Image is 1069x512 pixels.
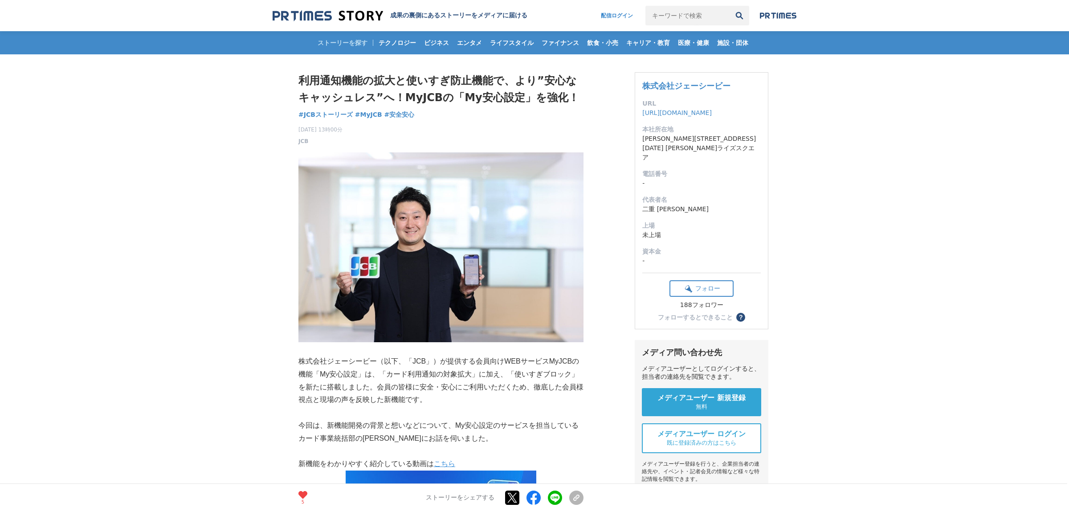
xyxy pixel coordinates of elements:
[298,110,353,119] a: #JCBストーリーズ
[642,460,761,498] div: メディアユーザー登録を行うと、企業担当者の連絡先や、イベント・記者会見の情報など様々な特記情報を閲覧できます。 ※内容はストーリー・プレスリリースにより異なります。
[669,301,734,309] div: 188フォロワー
[642,347,761,358] div: メディア問い合わせ先
[642,169,761,179] dt: 電話番号
[298,152,583,342] img: thumbnail_9fc79d80-737b-11f0-a95f-61df31054317.jpg
[642,423,761,453] a: メディアユーザー ログイン 既に登録済みの方はこちら
[298,458,583,471] p: 新機能をわかりやすく紹介している動画は
[453,39,486,47] span: エンタメ
[583,39,622,47] span: 飲食・小売
[375,39,420,47] span: テクノロジー
[642,230,761,240] dd: 未上場
[642,134,761,162] dd: [PERSON_NAME][STREET_ADDRESS][DATE] [PERSON_NAME]ライズスクエア
[642,365,761,381] div: メディアユーザーとしてログインすると、担当者の連絡先を閲覧できます。
[642,99,761,108] dt: URL
[355,110,382,119] a: #MyJCB
[384,110,415,119] a: #安全安心
[657,393,746,403] span: メディアユーザー 新規登録
[736,313,745,322] button: ？
[658,314,733,320] div: フォローするとできること
[298,355,583,406] p: 株式会社ジェーシービー（以下、「JCB」）が提供する会員向けWEBサービスMyJCBの機能「My安心設定」は、「カード利用通知の対象拡大」に加え、「使いすぎブロック」を新たに搭載しました。会員の...
[714,39,752,47] span: 施設・団体
[667,439,736,447] span: 既に登録済みの方はこちら
[273,10,527,22] a: 成果の裏側にあるストーリーをメディアに届ける 成果の裏側にあるストーリーをメディアに届ける
[420,39,453,47] span: ビジネス
[426,494,494,502] p: ストーリーをシェアする
[583,31,622,54] a: 飲食・小売
[642,388,761,416] a: メディアユーザー 新規登録 無料
[645,6,730,25] input: キーワードで検索
[669,280,734,297] button: フォロー
[298,137,308,145] a: JCB
[538,31,583,54] a: ファイナンス
[674,39,713,47] span: 医療・健康
[760,12,796,19] img: prtimes
[674,31,713,54] a: 医療・健康
[486,39,537,47] span: ライフスタイル
[298,72,583,106] h1: 利用通知機能の拡大と使いすぎ防止機能で、より”安心なキャッシュレス”へ！MyJCBの「My安心設定」を強化！
[642,221,761,230] dt: 上場
[642,195,761,205] dt: 代表者名
[390,12,527,20] h2: 成果の裏側にあるストーリーをメディアに届ける
[738,314,744,320] span: ？
[298,500,307,504] p: 5
[642,81,730,90] a: 株式会社ジェーシービー
[642,109,712,116] a: [URL][DOMAIN_NAME]
[434,460,455,467] a: こちら
[642,247,761,256] dt: 資本金
[642,256,761,266] dd: -
[298,126,343,134] span: [DATE] 13時00分
[730,6,749,25] button: 検索
[538,39,583,47] span: ファイナンス
[657,430,746,439] span: メディアユーザー ログイン
[486,31,537,54] a: ライフスタイル
[453,31,486,54] a: エンタメ
[623,31,673,54] a: キャリア・教育
[420,31,453,54] a: ビジネス
[642,125,761,134] dt: 本社所在地
[714,31,752,54] a: 施設・団体
[375,31,420,54] a: テクノロジー
[273,10,383,22] img: 成果の裏側にあるストーリーをメディアに届ける
[298,419,583,445] p: 今回は、新機能開発の背景と想いなどについて、My安心設定のサービスを担当しているカード事業統括部の[PERSON_NAME]にお話を伺いました。
[642,179,761,188] dd: -
[592,6,642,25] a: 配信ログイン
[696,403,707,411] span: 無料
[642,205,761,214] dd: 二重 [PERSON_NAME]
[623,39,673,47] span: キャリア・教育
